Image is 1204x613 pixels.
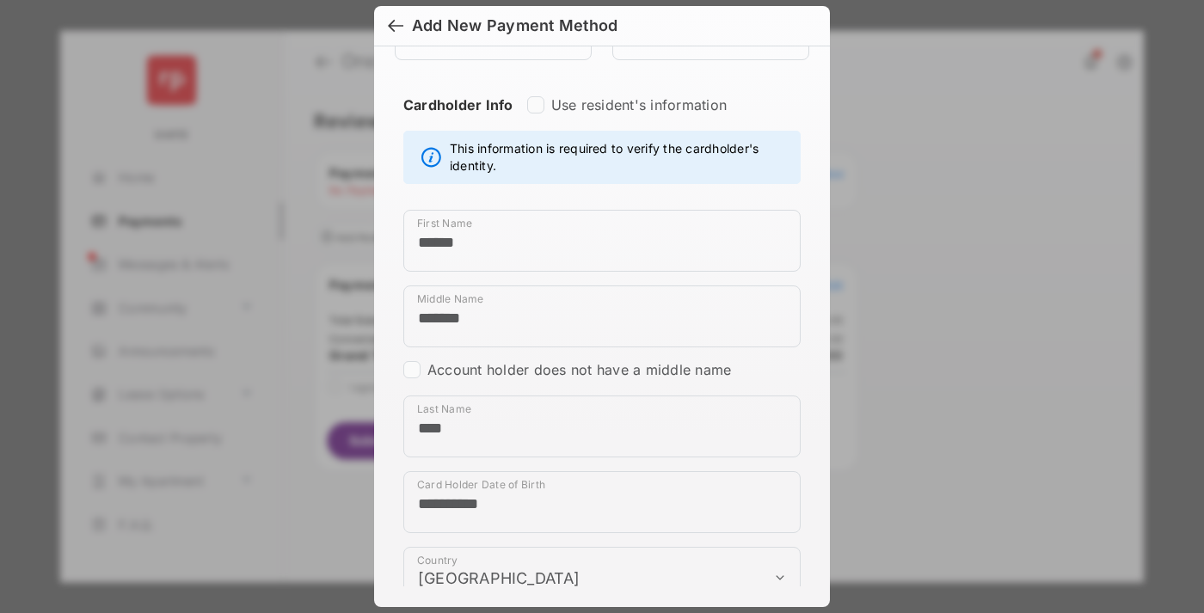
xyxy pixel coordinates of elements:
[412,16,617,35] div: Add New Payment Method
[427,361,731,378] label: Account holder does not have a middle name
[551,96,727,113] label: Use resident's information
[403,96,513,144] strong: Cardholder Info
[403,547,801,609] div: payment_method_screening[postal_addresses][country]
[450,140,791,175] span: This information is required to verify the cardholder's identity.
